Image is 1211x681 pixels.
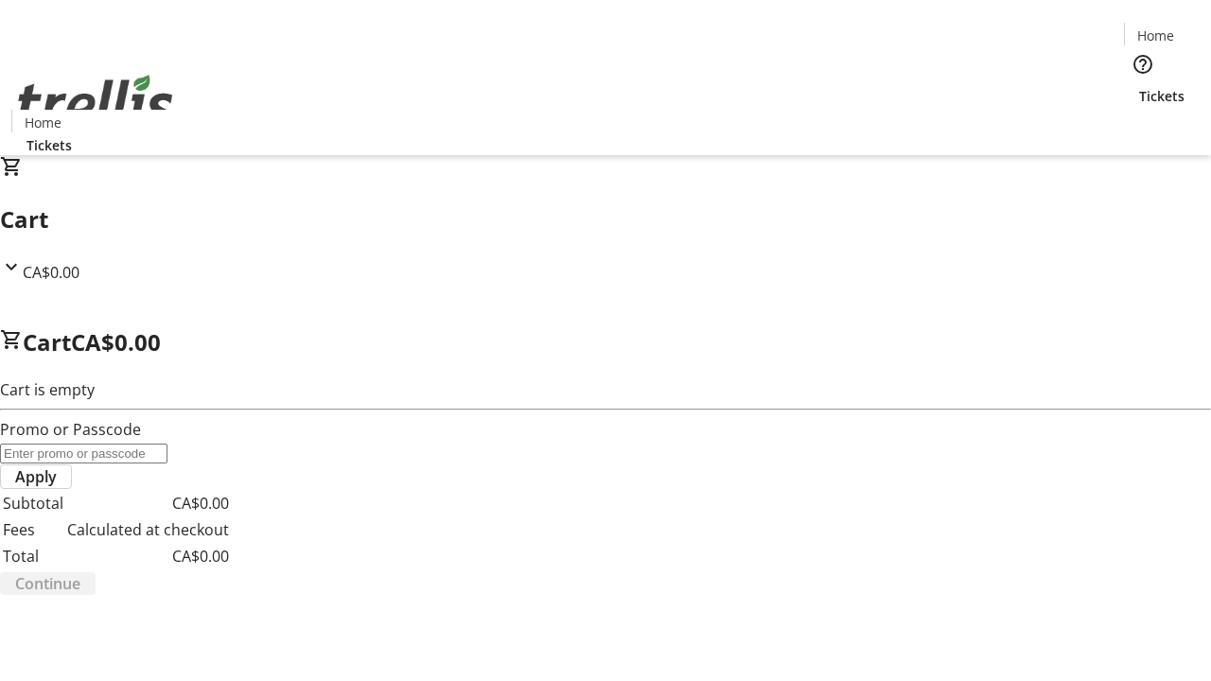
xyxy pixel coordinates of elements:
[15,465,57,488] span: Apply
[2,544,64,568] td: Total
[1139,86,1185,106] span: Tickets
[11,135,87,155] a: Tickets
[2,517,64,542] td: Fees
[66,544,230,568] td: CA$0.00
[66,517,230,542] td: Calculated at checkout
[23,262,79,283] span: CA$0.00
[26,135,72,155] span: Tickets
[71,326,161,358] span: CA$0.00
[1137,26,1174,45] span: Home
[66,491,230,515] td: CA$0.00
[25,113,61,132] span: Home
[2,491,64,515] td: Subtotal
[1125,26,1185,45] a: Home
[1124,45,1162,83] button: Help
[12,113,73,132] a: Home
[1124,86,1200,106] a: Tickets
[11,54,180,148] img: Orient E2E Organization wBa3285Z0h's Logo
[1124,106,1162,144] button: Cart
